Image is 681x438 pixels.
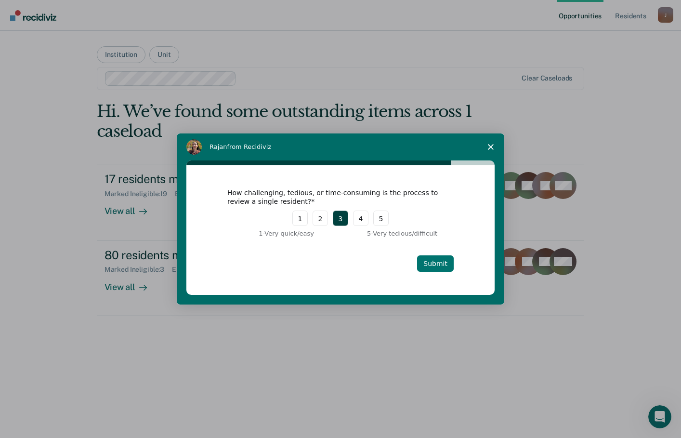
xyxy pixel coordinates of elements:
[186,139,202,155] img: Profile image for Rajan
[227,188,439,206] div: How challenging, tedious, or time-consuming is the process to review a single resident?
[417,255,454,272] button: Submit
[367,229,454,239] div: 5 - Very tedious/difficult
[353,211,368,226] button: 4
[227,143,272,150] span: from Recidiviz
[373,211,389,226] button: 5
[227,229,314,239] div: 1 - Very quick/easy
[210,143,227,150] span: Rajan
[333,211,348,226] button: 3
[313,211,328,226] button: 2
[477,133,504,160] span: Close survey
[292,211,308,226] button: 1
